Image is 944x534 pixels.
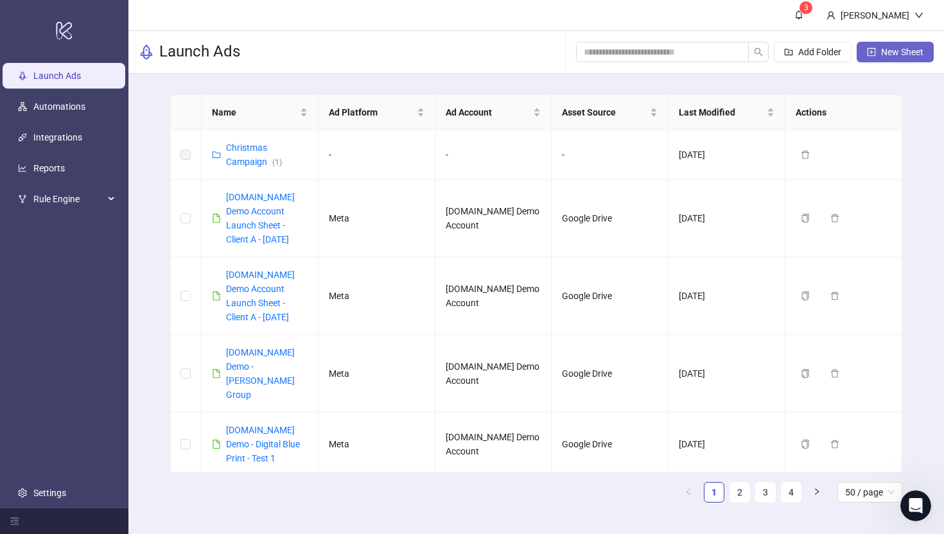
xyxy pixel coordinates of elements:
[801,214,810,223] span: copy
[226,192,295,245] a: [DOMAIN_NAME] Demo Account Launch Sheet - Client A - [DATE]
[552,413,669,476] td: Google Drive
[678,482,699,503] li: Previous Page
[221,21,244,44] div: Close
[435,335,552,413] td: [DOMAIN_NAME] Demo Account
[33,71,81,81] a: Launch Ads
[900,490,931,521] iframe: Intercom live chat
[226,142,282,167] a: Christmas Campaign(1)
[782,483,801,502] a: 4
[881,47,923,57] span: New Sheet
[704,483,724,502] a: 1
[845,483,895,502] span: 50 / page
[26,184,215,197] div: Request a feature
[329,105,414,119] span: Ad Platform
[552,335,669,413] td: Google Drive
[669,95,785,130] th: Last Modified
[807,482,827,503] button: right
[807,482,827,503] li: Next Page
[435,257,552,335] td: [DOMAIN_NAME] Demo Account
[26,135,231,157] p: How can we help?
[33,186,104,212] span: Rule Engine
[801,440,810,449] span: copy
[669,335,785,413] td: [DATE]
[685,488,692,495] span: left
[704,482,724,503] li: 1
[755,482,776,503] li: 3
[754,47,763,56] span: search
[319,130,435,180] td: -
[26,249,231,263] div: Create a ticket
[830,369,839,378] span: delete
[272,158,282,167] span: ( 1 )
[319,335,435,413] td: Meta
[159,42,240,62] h3: Launch Ads
[552,95,669,130] th: Asset Source
[804,3,809,12] span: 3
[794,10,803,19] span: bell
[212,369,221,378] span: file
[212,291,221,300] span: file
[669,257,785,335] td: [DATE]
[562,105,647,119] span: Asset Source
[33,163,65,173] a: Reports
[319,95,435,130] th: Ad Platform
[730,483,749,502] a: 2
[837,482,902,503] div: Page Size
[212,105,297,119] span: Name
[678,482,699,503] button: left
[801,369,810,378] span: copy
[800,1,812,14] sup: 3
[435,413,552,476] td: [DOMAIN_NAME] Demo Account
[857,42,934,62] button: New Sheet
[212,214,221,223] span: file
[801,291,810,300] span: copy
[801,150,810,159] span: delete
[784,47,793,56] span: folder-add
[446,105,531,119] span: Ad Account
[435,95,552,130] th: Ad Account
[319,180,435,257] td: Meta
[128,401,257,452] button: Messages
[212,440,221,449] span: file
[26,207,215,221] div: Documentation
[19,202,238,226] a: Documentation
[202,95,319,130] th: Name
[756,483,775,502] a: 3
[781,482,801,503] li: 4
[830,440,839,449] span: delete
[835,8,914,22] div: [PERSON_NAME]
[435,130,552,180] td: -
[552,180,669,257] td: Google Drive
[49,433,78,442] span: Home
[26,91,231,135] p: Hi [PERSON_NAME] 👋
[26,273,215,286] div: Report a Bug
[33,488,66,498] a: Settings
[33,101,85,112] a: Automations
[785,95,902,130] th: Actions
[730,482,750,503] li: 2
[669,130,785,180] td: [DATE]
[867,47,876,56] span: plus-square
[552,130,669,180] td: -
[798,47,841,57] span: Add Folder
[18,194,27,203] span: fork
[139,44,154,60] span: rocket
[19,178,238,202] a: Request a feature
[19,268,238,291] div: Report a Bug
[830,291,839,300] span: delete
[226,347,295,400] a: [DOMAIN_NAME] Demo - [PERSON_NAME] Group
[226,270,295,322] a: [DOMAIN_NAME] Demo Account Launch Sheet - Client A - [DATE]
[552,257,669,335] td: Google Drive
[319,257,435,335] td: Meta
[226,425,300,463] a: [DOMAIN_NAME] Demo - Digital Blue Print - Test 1
[33,132,82,142] a: Integrations
[669,413,785,476] td: [DATE]
[826,11,835,20] span: user
[774,42,852,62] button: Add Folder
[435,180,552,257] td: [DOMAIN_NAME] Demo Account
[914,11,923,20] span: down
[669,180,785,257] td: [DATE]
[679,105,764,119] span: Last Modified
[10,517,19,526] span: menu-fold
[830,214,839,223] span: delete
